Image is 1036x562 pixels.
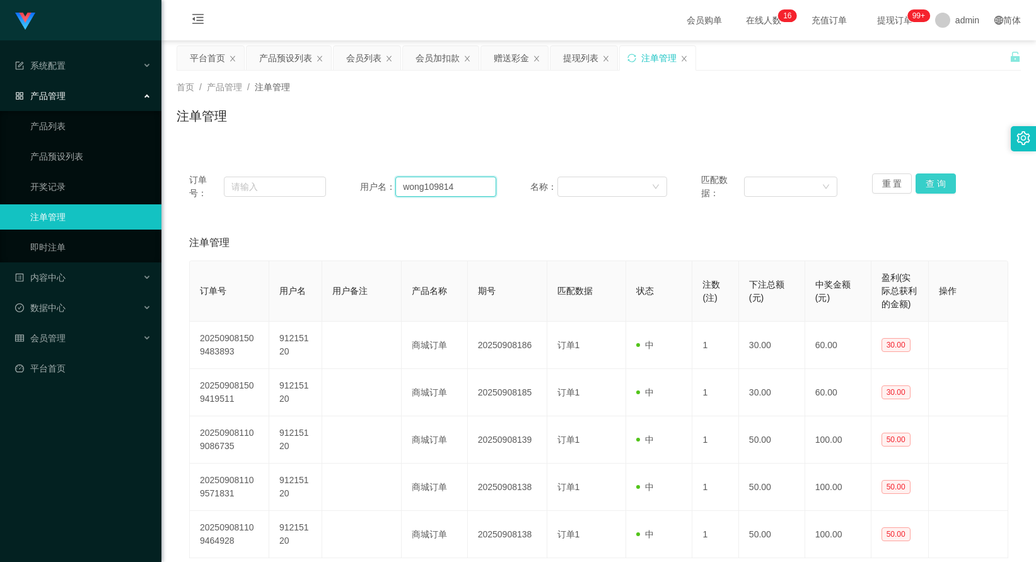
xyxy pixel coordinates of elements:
span: 充值订单 [805,16,853,25]
span: 提现订单 [871,16,919,25]
a: 注单管理 [30,204,151,230]
td: 1 [692,322,738,369]
span: 内容中心 [15,272,66,283]
button: 查 询 [916,173,956,194]
span: 订单1 [557,387,580,397]
td: 100.00 [805,511,871,558]
i: 图标: menu-fold [177,1,219,41]
span: 会员管理 [15,333,66,343]
td: 1 [692,511,738,558]
p: 6 [788,9,792,22]
td: 1 [692,416,738,464]
i: 图标: close [533,55,540,62]
span: / [199,82,202,92]
span: 订单1 [557,435,580,445]
td: 60.00 [805,369,871,416]
span: 盈利(实际总获利的金额) [882,272,917,309]
td: 50.00 [739,416,805,464]
input: 请输入 [395,177,496,197]
td: 商城订单 [402,322,468,369]
td: 202509081509419511 [190,369,269,416]
span: 产品管理 [15,91,66,101]
div: 赠送彩金 [494,46,529,70]
span: 注单管理 [255,82,290,92]
span: 50.00 [882,480,911,494]
i: 图标: check-circle-o [15,303,24,312]
span: 订单1 [557,482,580,492]
input: 请输入 [224,177,326,197]
i: 图标: sync [627,54,636,62]
a: 图标: dashboard平台首页 [15,356,151,381]
span: 中 [636,387,654,397]
i: 图标: unlock [1010,51,1021,62]
td: 商城订单 [402,416,468,464]
span: 中 [636,340,654,350]
td: 1 [692,464,738,511]
i: 图标: close [316,55,323,62]
div: 注单管理 [641,46,677,70]
td: 60.00 [805,322,871,369]
span: 用户名 [279,286,306,296]
td: 20250908138 [468,511,547,558]
span: 下注总额(元) [749,279,784,303]
div: 提现列表 [563,46,598,70]
td: 50.00 [739,511,805,558]
button: 重 置 [872,173,912,194]
span: 中 [636,435,654,445]
span: 操作 [939,286,957,296]
span: 中 [636,482,654,492]
span: 系统配置 [15,61,66,71]
span: 用户名： [360,180,396,194]
i: 图标: down [652,183,660,192]
span: 30.00 [882,338,911,352]
span: / [247,82,250,92]
i: 图标: close [680,55,688,62]
td: 202509081109571831 [190,464,269,511]
span: 注数(注) [702,279,720,303]
span: 注单管理 [189,235,230,250]
td: 202509081109086735 [190,416,269,464]
span: 订单1 [557,529,580,539]
span: 在线人数 [740,16,788,25]
td: 1 [692,369,738,416]
td: 91215120 [269,511,322,558]
td: 91215120 [269,464,322,511]
span: 数据中心 [15,303,66,313]
p: 1 [783,9,788,22]
i: 图标: form [15,61,24,70]
div: 会员加扣款 [416,46,460,70]
div: 产品预设列表 [259,46,312,70]
span: 30.00 [882,385,911,399]
span: 50.00 [882,527,911,541]
sup: 16 [778,9,796,22]
td: 91215120 [269,369,322,416]
i: 图标: close [463,55,471,62]
td: 商城订单 [402,369,468,416]
h1: 注单管理 [177,107,227,126]
i: 图标: down [822,183,830,192]
img: logo.9652507e.png [15,13,35,30]
span: 首页 [177,82,194,92]
a: 开奖记录 [30,174,151,199]
td: 91215120 [269,416,322,464]
td: 30.00 [739,322,805,369]
td: 20250908139 [468,416,547,464]
span: 50.00 [882,433,911,447]
i: 图标: close [385,55,393,62]
td: 20250908185 [468,369,547,416]
i: 图标: close [229,55,236,62]
i: 图标: table [15,334,24,342]
sup: 1131 [907,9,930,22]
a: 产品预设列表 [30,144,151,169]
td: 100.00 [805,416,871,464]
td: 202509081509483893 [190,322,269,369]
span: 状态 [636,286,654,296]
td: 91215120 [269,322,322,369]
i: 图标: appstore-o [15,91,24,100]
i: 图标: setting [1016,131,1030,145]
span: 匹配数据： [701,173,744,200]
span: 产品名称 [412,286,447,296]
td: 30.00 [739,369,805,416]
span: 用户备注 [332,286,368,296]
a: 即时注单 [30,235,151,260]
